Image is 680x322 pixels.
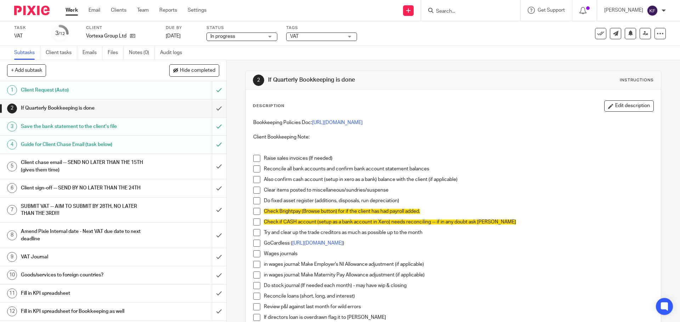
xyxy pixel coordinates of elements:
[188,7,206,14] a: Settings
[180,68,215,74] span: Hide completed
[137,7,149,14] a: Team
[264,229,653,236] p: Try and clear up the trade creditors as much as possible up to the month
[14,6,50,15] img: Pixie
[129,46,155,60] a: Notes (0)
[169,64,219,76] button: Hide completed
[7,162,17,171] div: 5
[264,155,653,162] p: Raise sales invoices (If needed)
[264,250,653,257] p: Wages journals
[620,77,654,83] div: Instructions
[21,183,143,193] h1: Client sign-off -- SEND BY NO LATER THAN THE 24TH
[46,46,77,60] a: Client tasks
[7,140,17,150] div: 4
[286,25,357,31] label: Tags
[264,197,653,204] p: Do fixed asset register (additions, disposals, run depreciation)
[7,252,17,262] div: 9
[264,219,516,224] span: Check if CASH account (setup as a bank account in Xero) needs reconciling -- if in any doubt ask ...
[108,46,124,60] a: Files
[7,230,17,240] div: 8
[21,288,143,299] h1: Fill in KPI spreadsheet
[21,103,143,113] h1: If Quarterly Bookkeeping is done
[538,8,565,13] span: Get Support
[89,7,100,14] a: Email
[264,303,653,310] p: Review p&l against last month for wild errors
[312,120,363,125] a: [URL][DOMAIN_NAME]
[21,201,143,219] h1: SUBMIT VAT -- AIM TO SUBMIT BY 28TH, NO LATER THAN THE 3RD!!!
[7,85,17,95] div: 1
[7,104,17,113] div: 2
[604,7,643,14] p: [PERSON_NAME]
[21,139,143,150] h1: Guide for Client Chase Email (task below)
[166,25,198,31] label: Due by
[55,29,65,37] div: 3
[7,64,46,76] button: + Add subtask
[264,293,653,300] p: Reconcile loans (short, long, and interest)
[7,288,17,298] div: 11
[21,252,143,262] h1: VAT Journal
[111,7,126,14] a: Clients
[7,183,17,193] div: 6
[21,270,143,280] h1: Goods/services to foreign countries?
[264,176,653,183] p: Also confirm cash account (setup in xero as a bank) balance with the client (if applicable)
[21,157,143,175] h1: Client chase email -- SEND NO LATER THAN THE 15TH (gives them time)
[253,119,653,126] p: Bookkeeping Policies Doc:
[253,75,264,86] div: 2
[264,261,653,268] p: in wages journal: Make Employer's NI Allowance adjustment (if applicable)
[206,25,277,31] label: Status
[210,34,235,39] span: In progress
[264,282,653,289] p: Do stock journal (If needed each month) - may have wip & closing
[66,7,78,14] a: Work
[159,7,177,14] a: Reports
[264,209,420,214] span: Check Brightpay (Browse button) for if the client has had payroll added.
[292,241,343,246] a: [URL][DOMAIN_NAME]
[21,306,143,317] h1: Fill in KPI spreadsheet for Bookkeeping as well
[166,34,181,39] span: [DATE]
[604,100,654,112] button: Edit description
[264,187,653,194] p: Clear items posted to miscellaneous/sundries/suspense
[264,271,653,279] p: in wages journal: Make Maternity Pay Allowance adjustment (if applicable)
[14,25,42,31] label: Task
[14,46,40,60] a: Subtasks
[160,46,187,60] a: Audit logs
[290,34,299,39] span: VAT
[86,25,157,31] label: Client
[435,8,499,15] input: Search
[7,270,17,280] div: 10
[7,306,17,316] div: 12
[264,314,653,321] p: If directors loan is overdrawn flag it to [PERSON_NAME]
[58,32,65,36] small: /12
[86,33,126,40] p: Vortexa Group Ltd
[83,46,102,60] a: Emails
[268,76,469,84] h1: If Quarterly Bookkeeping is done
[7,122,17,131] div: 3
[264,240,653,247] p: GoCardless ( )
[21,226,143,244] h1: Amend Pixie Internal date - Next VAT due date to next deadline
[253,103,284,109] p: Description
[7,205,17,215] div: 7
[253,134,653,141] p: Client Bookkeeping Note:
[21,121,143,132] h1: Save the bank statement to the client's file
[21,85,143,95] h1: Client Request (Auto)
[264,165,653,172] p: Reconcile all bank accounts and confirm bank account statement balances
[647,5,658,16] img: svg%3E
[14,33,42,40] div: VAT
